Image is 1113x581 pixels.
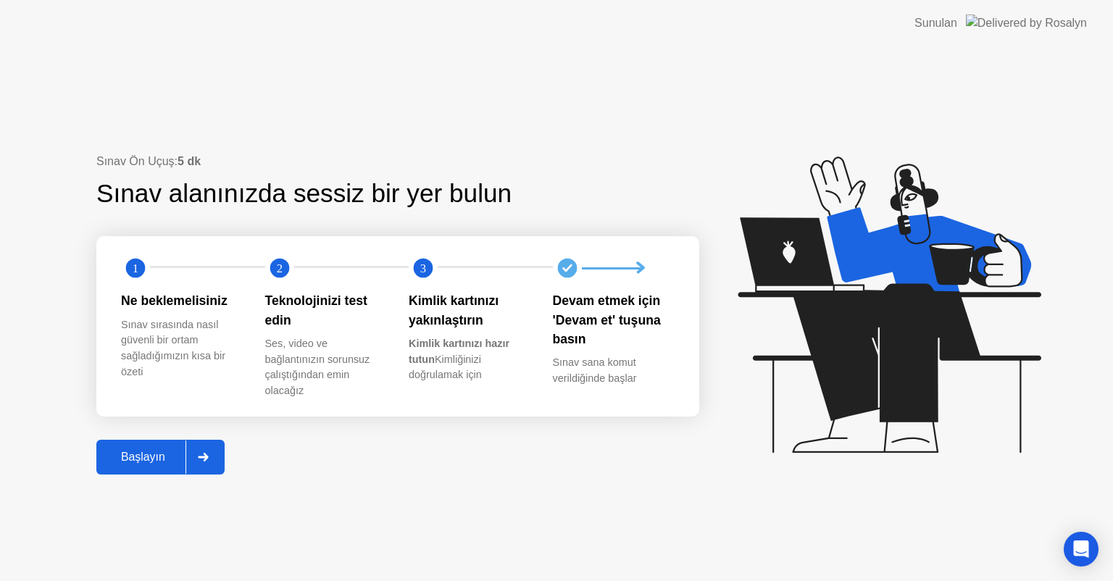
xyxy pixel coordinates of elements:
[265,336,386,398] div: Ses, video ve bağlantınızın sorunsuz çalıştığından emin olacağız
[96,440,225,475] button: Başlayın
[409,291,530,330] div: Kimlik kartınızı yakınlaştırın
[966,14,1087,31] img: Delivered by Rosalyn
[121,317,242,380] div: Sınav sırasında nasıl güvenli bir ortam sağladığımızın kısa bir özeti
[553,291,674,348] div: Devam etmek için 'Devam et' tuşuna basın
[101,451,185,464] div: Başlayın
[276,262,282,275] text: 2
[553,355,674,386] div: Sınav sana komut verildiğinde başlar
[121,291,242,310] div: Ne beklemelisiniz
[409,336,530,383] div: Kimliğinizi doğrulamak için
[265,291,386,330] div: Teknolojinizi test edin
[178,155,201,167] b: 5 dk
[133,262,138,275] text: 1
[409,338,509,365] b: Kimlik kartınızı hazır tutun
[420,262,426,275] text: 3
[96,153,699,170] div: Sınav Ön Uçuş:
[1064,532,1099,567] div: Open Intercom Messenger
[96,175,607,213] div: Sınav alanınızda sessiz bir yer bulun
[914,14,957,32] div: Sunulan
